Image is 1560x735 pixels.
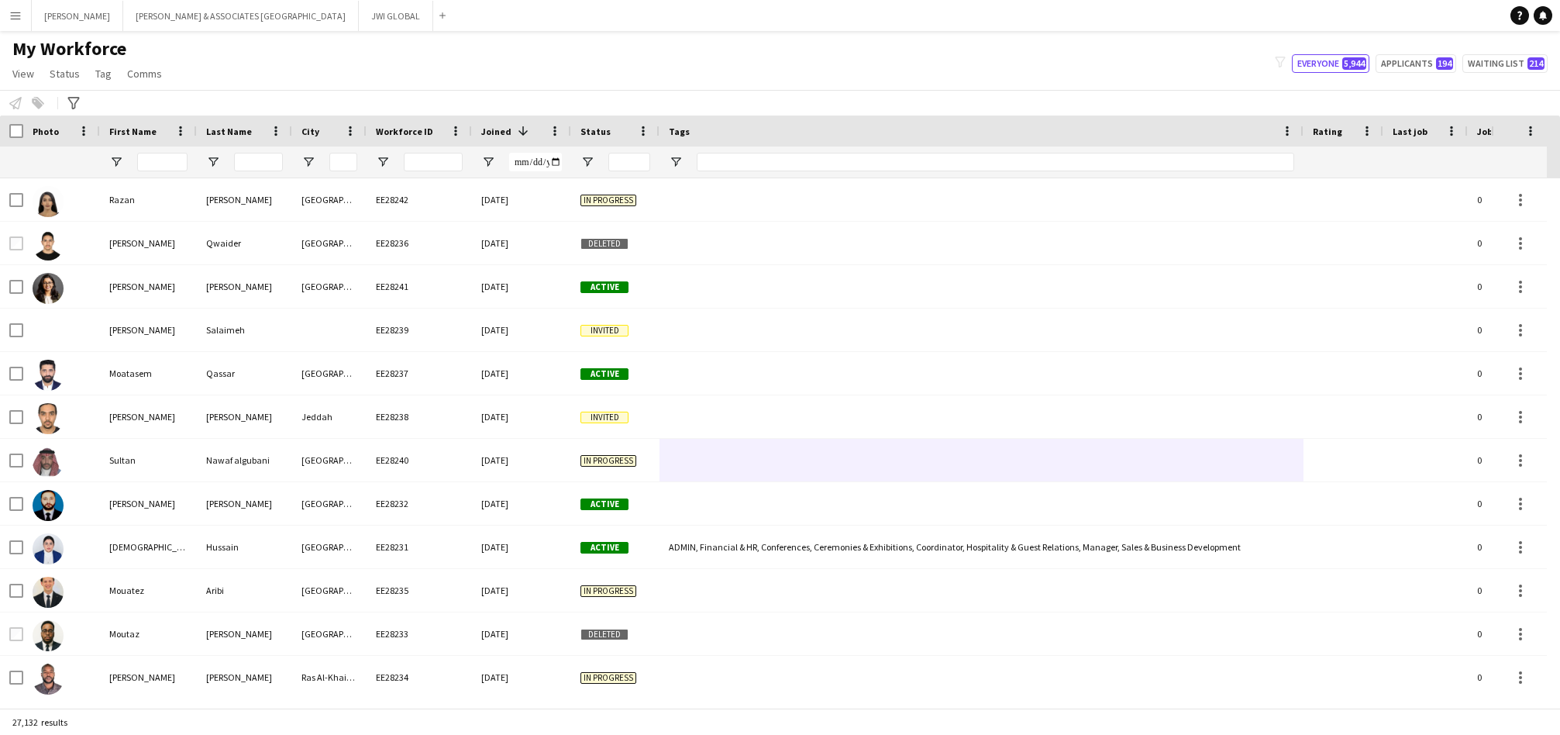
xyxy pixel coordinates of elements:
img: Mouatez Aribi [33,577,64,608]
div: [GEOGRAPHIC_DATA] [292,612,367,655]
app-action-btn: Advanced filters [64,94,83,112]
div: [GEOGRAPHIC_DATA] [292,526,367,568]
div: [DATE] [472,439,571,481]
div: EE28241 [367,265,472,308]
img: Habib Ullah [33,490,64,521]
div: Moatasem [100,352,197,395]
div: [DATE] [472,482,571,525]
div: [PERSON_NAME] [100,395,197,438]
span: 5,944 [1342,57,1366,70]
div: Salaimeh [197,309,292,351]
div: [GEOGRAPHIC_DATA] [292,178,367,221]
img: Moatasem Qassar [33,360,64,391]
div: Sultan [100,439,197,481]
button: Open Filter Menu [481,155,495,169]
input: Row Selection is disabled for this row (unchecked) [9,627,23,641]
span: Active [580,281,628,293]
span: My Workforce [12,37,126,60]
span: Tags [669,126,690,137]
span: Workforce ID [376,126,433,137]
div: Qwaider [197,222,292,264]
img: Moutaz Sami [33,620,64,651]
button: Open Filter Menu [301,155,315,169]
div: [PERSON_NAME] [100,482,197,525]
div: EE28236 [367,222,472,264]
input: Workforce ID Filter Input [404,153,463,171]
span: Rating [1313,126,1342,137]
img: Bhavya Balkrishnan [33,273,64,304]
span: Invited [580,412,628,423]
button: Open Filter Menu [580,155,594,169]
span: 214 [1527,57,1545,70]
div: EE28231 [367,526,472,568]
div: [DEMOGRAPHIC_DATA] [100,526,197,568]
span: Deleted [580,238,628,250]
div: [PERSON_NAME] [100,656,197,699]
div: [PERSON_NAME] [197,482,292,525]
div: [DATE] [472,526,571,568]
a: Comms [121,64,168,84]
button: Waiting list214 [1462,54,1548,73]
div: [DATE] [472,222,571,264]
div: [PERSON_NAME] [100,222,197,264]
span: Active [580,368,628,380]
div: [DATE] [472,265,571,308]
div: [GEOGRAPHIC_DATA] [292,222,367,264]
button: [PERSON_NAME] & ASSOCIATES [GEOGRAPHIC_DATA] [123,1,359,31]
input: Tags Filter Input [697,153,1294,171]
div: ADMIN, Financial & HR, Conferences, Ceremonies & Exhibitions, Coordinator, Hospitality & Guest Re... [659,526,1303,568]
div: Ras Al-Khaimah [292,656,367,699]
img: Hafsah Hussain [33,533,64,564]
div: [PERSON_NAME] [197,612,292,655]
span: City [301,126,319,137]
img: Amjad Qwaider [33,229,64,261]
span: 194 [1436,57,1453,70]
div: Nawaf algubani [197,439,292,481]
div: [PERSON_NAME] [100,309,197,351]
input: First Name Filter Input [137,153,188,171]
div: [DATE] [472,178,571,221]
button: Open Filter Menu [669,155,683,169]
div: Razan [100,178,197,221]
input: Row Selection is disabled for this row (unchecked) [9,236,23,250]
div: Jeddah [292,395,367,438]
span: Active [580,542,628,554]
div: [PERSON_NAME] [197,178,292,221]
div: [DATE] [472,612,571,655]
div: Moutaz [100,612,197,655]
span: In progress [580,672,636,684]
div: Hussain [197,526,292,568]
span: Invited [580,325,628,336]
div: [DATE] [472,569,571,612]
a: Status [43,64,86,84]
div: [PERSON_NAME] [197,265,292,308]
span: In progress [580,195,636,206]
div: [DATE] [472,352,571,395]
span: Deleted [580,629,628,640]
div: [DATE] [472,656,571,699]
button: Open Filter Menu [376,155,390,169]
button: JWI GLOBAL [359,1,433,31]
div: EE28232 [367,482,472,525]
span: Last job [1393,126,1427,137]
span: In progress [580,455,636,467]
div: EE28233 [367,612,472,655]
span: Photo [33,126,59,137]
span: Comms [127,67,162,81]
a: View [6,64,40,84]
div: Mouatez [100,569,197,612]
span: Tag [95,67,112,81]
div: [DATE] [472,395,571,438]
input: Last Name Filter Input [234,153,283,171]
img: Razan Ali [33,186,64,217]
span: Status [50,67,80,81]
button: Open Filter Menu [109,155,123,169]
div: EE28237 [367,352,472,395]
img: Sultan Nawaf algubani [33,447,64,478]
button: Everyone5,944 [1292,54,1369,73]
div: Aribi [197,569,292,612]
span: Joined [481,126,511,137]
button: Open Filter Menu [206,155,220,169]
div: EE28242 [367,178,472,221]
div: [GEOGRAPHIC_DATA] [292,439,367,481]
